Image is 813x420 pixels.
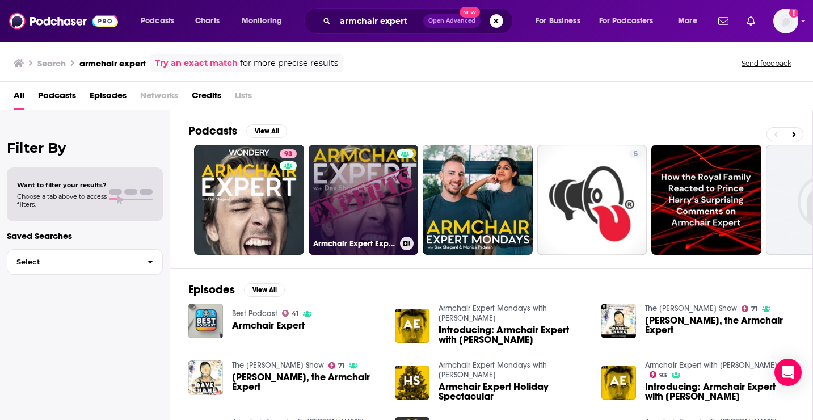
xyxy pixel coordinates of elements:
[395,366,429,400] img: Armchair Expert Holiday Spectacular
[313,239,395,249] h3: Armchair Expert Experts
[645,316,794,335] span: [PERSON_NAME], the Armchair Expert
[246,124,287,138] button: View All
[282,310,299,317] a: 41
[537,145,647,255] a: 5
[601,304,636,338] img: Dax Shepard, the Armchair Expert
[645,382,794,401] span: Introducing: Armchair Expert with [PERSON_NAME]
[38,86,76,110] a: Podcasts
[79,58,146,69] h3: armchair expert
[7,140,163,156] h2: Filter By
[439,360,547,380] a: Armchair Expert Mondays with Dax Shepard
[232,360,324,370] a: The Dave Chang Show
[141,13,174,29] span: Podcasts
[188,360,223,395] img: Dax Shepard, the Armchair Expert
[315,8,524,34] div: Search podcasts, credits, & more...
[14,86,24,110] a: All
[309,145,419,255] a: Armchair Expert Experts
[232,321,305,330] a: Armchair Expert
[232,309,277,318] a: Best Podcast
[601,366,636,400] img: Introducing: Armchair Expert with Dax Shepard
[90,86,127,110] a: Episodes
[645,382,794,401] a: Introducing: Armchair Expert with Dax Shepard
[234,12,297,30] button: open menu
[192,86,221,110] a: Credits
[17,181,107,189] span: Want to filter your results?
[17,192,107,208] span: Choose a tab above to access filters.
[599,13,654,29] span: For Podcasters
[678,13,697,29] span: More
[188,12,226,30] a: Charts
[789,9,798,18] svg: Add a profile image
[774,359,802,386] div: Open Intercom Messenger
[439,325,588,345] a: Introducing: Armchair Expert with Dax Shepard
[235,86,252,110] span: Lists
[439,325,588,345] span: Introducing: Armchair Expert with [PERSON_NAME]
[284,149,292,160] span: 93
[37,58,66,69] h3: Search
[140,86,178,110] span: Networks
[773,9,798,33] span: Logged in as christinasburch
[645,360,777,370] a: Armchair Expert with Dax Shepard
[773,9,798,33] button: Show profile menu
[188,124,287,138] a: PodcastsView All
[439,382,588,401] a: Armchair Expert Holiday Spectacular
[659,373,667,378] span: 93
[292,311,298,316] span: 41
[670,12,711,30] button: open menu
[7,249,163,275] button: Select
[536,13,580,29] span: For Business
[629,149,642,158] a: 5
[188,124,237,138] h2: Podcasts
[7,230,163,241] p: Saved Searches
[188,283,235,297] h2: Episodes
[188,283,285,297] a: EpisodesView All
[592,12,670,30] button: open menu
[188,304,223,338] img: Armchair Expert
[423,14,481,28] button: Open AdvancedNew
[328,362,345,369] a: 71
[742,305,758,312] a: 71
[242,13,282,29] span: Monitoring
[738,58,795,68] button: Send feedback
[751,306,757,312] span: 71
[428,18,475,24] span: Open Advanced
[439,304,547,323] a: Armchair Expert Mondays with Dax Shepard
[9,10,118,32] img: Podchaser - Follow, Share and Rate Podcasts
[645,316,794,335] a: Dax Shepard, the Armchair Expert
[232,372,381,392] a: Dax Shepard, the Armchair Expert
[244,283,285,297] button: View All
[7,258,138,266] span: Select
[773,9,798,33] img: User Profile
[645,304,737,313] a: The Dave Chang Show
[742,11,760,31] a: Show notifications dropdown
[634,149,638,160] span: 5
[194,145,304,255] a: 93
[232,372,381,392] span: [PERSON_NAME], the Armchair Expert
[195,13,220,29] span: Charts
[133,12,189,30] button: open menu
[240,57,338,70] span: for more precise results
[714,11,733,31] a: Show notifications dropdown
[280,149,297,158] a: 93
[335,12,423,30] input: Search podcasts, credits, & more...
[650,371,668,378] a: 93
[155,57,238,70] a: Try an exact match
[528,12,595,30] button: open menu
[338,363,344,368] span: 71
[395,309,429,343] img: Introducing: Armchair Expert with Dax Shepard
[460,7,480,18] span: New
